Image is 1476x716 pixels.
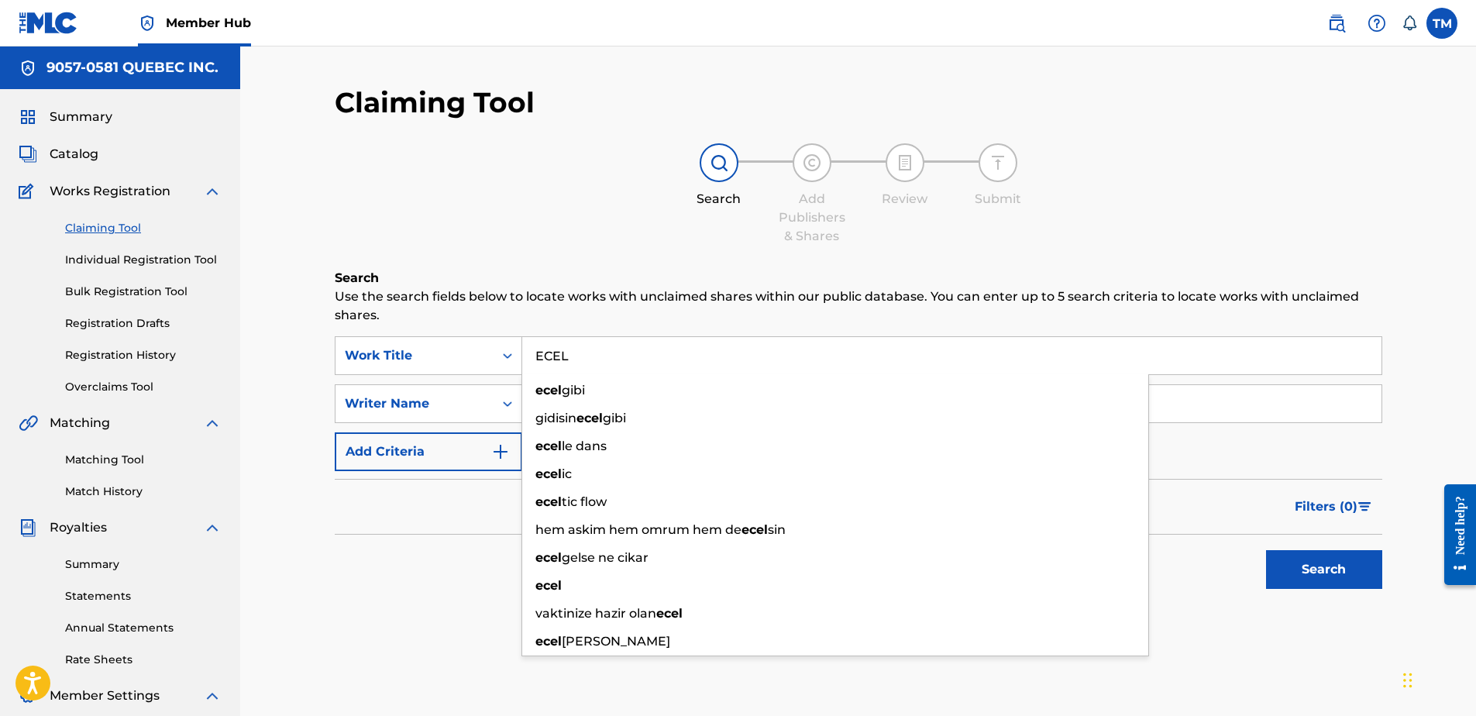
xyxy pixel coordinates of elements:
[741,522,768,537] strong: ecel
[19,182,39,201] img: Works Registration
[773,190,851,246] div: Add Publishers & Shares
[65,620,222,636] a: Annual Statements
[50,145,98,164] span: Catalog
[535,550,562,565] strong: ecel
[959,190,1037,208] div: Submit
[50,414,110,432] span: Matching
[1285,487,1382,526] button: Filters (0)
[1358,502,1371,511] img: filter
[562,466,572,481] span: ic
[65,347,222,363] a: Registration History
[535,411,576,425] span: gidisin
[65,379,222,395] a: Overclaims Tool
[803,153,821,172] img: step indicator icon for Add Publishers & Shares
[50,108,112,126] span: Summary
[1266,550,1382,589] button: Search
[19,145,37,164] img: Catalog
[491,442,510,461] img: 9d2ae6d4665cec9f34b9.svg
[1368,14,1386,33] img: help
[562,550,649,565] span: gelse ne cikar
[65,252,222,268] a: Individual Registration Tool
[335,85,535,120] h2: Claiming Tool
[19,145,98,164] a: CatalogCatalog
[866,190,944,208] div: Review
[562,439,607,453] span: le dans
[535,494,562,509] strong: ecel
[50,687,160,705] span: Member Settings
[19,108,112,126] a: SummarySummary
[166,14,251,32] span: Member Hub
[345,394,484,413] div: Writer Name
[535,606,656,621] span: vaktinize hazir olan
[335,269,1382,287] h6: Search
[203,518,222,537] img: expand
[19,687,37,705] img: Member Settings
[65,484,222,500] a: Match History
[65,284,222,300] a: Bulk Registration Tool
[335,287,1382,325] p: Use the search fields below to locate works with unclaimed shares within our public database. You...
[1321,8,1352,39] a: Public Search
[65,315,222,332] a: Registration Drafts
[203,687,222,705] img: expand
[65,588,222,604] a: Statements
[345,346,484,365] div: Work Title
[65,452,222,468] a: Matching Tool
[896,153,914,172] img: step indicator icon for Review
[50,518,107,537] span: Royalties
[535,439,562,453] strong: ecel
[19,414,38,432] img: Matching
[1295,497,1357,516] span: Filters ( 0 )
[19,12,78,34] img: MLC Logo
[65,220,222,236] a: Claiming Tool
[562,494,607,509] span: tic flow
[203,414,222,432] img: expand
[535,634,562,649] strong: ecel
[1403,657,1412,704] div: Glisser
[65,556,222,573] a: Summary
[335,432,522,471] button: Add Criteria
[710,153,728,172] img: step indicator icon for Search
[535,466,562,481] strong: ecel
[46,59,218,77] h5: 9057-0581 QUEBEC INC.
[19,518,37,537] img: Royalties
[680,190,758,208] div: Search
[576,411,603,425] strong: ecel
[535,383,562,398] strong: ecel
[1426,8,1457,39] div: User Menu
[603,411,626,425] span: gibi
[562,634,670,649] span: [PERSON_NAME]
[535,578,562,593] strong: ecel
[768,522,786,537] span: sin
[535,522,741,537] span: hem askim hem omrum hem de
[138,14,157,33] img: Top Rightsholder
[50,182,170,201] span: Works Registration
[1399,642,1476,716] iframe: Chat Widget
[1399,642,1476,716] div: Widget de chat
[989,153,1007,172] img: step indicator icon for Submit
[1327,14,1346,33] img: search
[19,59,37,77] img: Accounts
[1361,8,1392,39] div: Help
[65,652,222,668] a: Rate Sheets
[1433,473,1476,597] iframe: Resource Center
[656,606,683,621] strong: ecel
[335,336,1382,597] form: Search Form
[1402,15,1417,31] div: Notifications
[203,182,222,201] img: expand
[19,108,37,126] img: Summary
[562,383,585,398] span: gibi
